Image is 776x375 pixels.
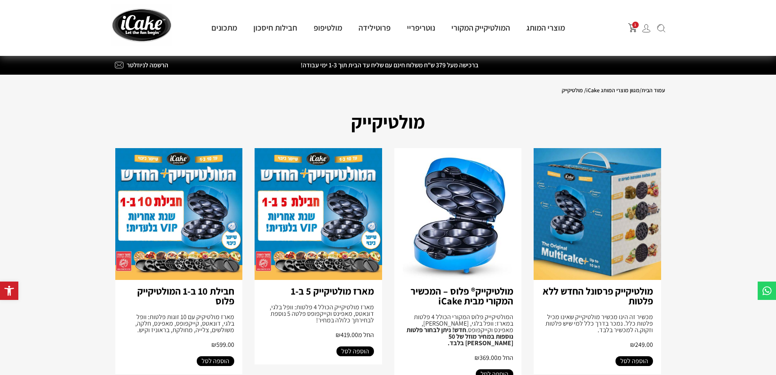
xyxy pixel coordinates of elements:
a: מתכונים [203,22,245,33]
div: מארז מולטיקייק הכולל 4 פלטות: וופל בלגי, דונאטס, מאפינס וקייקפופס פלטה 5 נוספת לבחירתך כלולה במחיר! [263,304,374,324]
span: 249.00 [630,340,653,349]
a: המולטיקייק המקורי [443,22,518,33]
a: מגוון מוצרי המותג iCake [586,87,640,94]
button: פתח עגלת קניות צדדית [628,23,637,32]
span: 1 [632,22,639,28]
a: פרוטילידה [350,22,399,33]
span: ₪ [211,340,216,349]
span: הוספה לסל [620,356,648,366]
span: הוספה לסל [202,356,229,366]
div: מכשיר זה הינו מכשיר מולטיקייק שאינו מכיל פלטות כלל. נמכר בדרך כלל למי שיש פלטות וזקוק.ה למכשיר בלבד. [542,314,653,333]
span: ₪ [630,340,635,349]
span: ₪ [336,331,341,339]
h1: מולטיקייק [111,107,665,136]
a: נוטריפריי [399,22,443,33]
h2: החל מ [263,332,374,338]
h2: החל מ [402,355,514,361]
a: הוספה לסל [336,346,374,356]
a: חבילות חיסכון [245,22,306,33]
div: המולטיקייק פלוס המקורי הכולל 4 פלטות במארז: וופל בלגי, [PERSON_NAME], מאפינס וקייקפופס. [402,314,514,346]
a: מולטיקייק® פלוס – המכשיר המקורי מבית iCake [411,284,513,307]
a: הרשמה לניוזלטר [127,61,168,69]
span: 599.00 [211,340,234,349]
nav: Breadcrumb [111,87,665,93]
a: הוספה לסל [616,356,653,366]
a: מוצרי המותג [518,22,573,33]
span: הוספה לסל [341,346,369,356]
a: עמוד הבית [642,87,665,94]
div: מארז מולטיקיק עם 10 זוגות פלטות: וופל בלגי, דונאטס, קייקפופס, מאפינס, חלקה, משולשים, צלייה, מחולק... [123,314,235,333]
strong: חדש! ניתן לבחור פלטות נוספות במחיר מוזל של 50 [PERSON_NAME] בלבד. [407,326,513,347]
a: הוספה לסל [197,356,234,366]
span: 419.00 [336,331,358,339]
a: מארז מולטיקייק 5 ב-1 [291,284,374,297]
img: shopping-cart.png [628,23,637,32]
a: מולטיפופ [306,22,350,33]
a: מולטיקייק פרסונל החדש ללא פלטות [543,284,653,307]
a: חבילת 10 ב-1 המולטיקייק פלוס [137,284,234,307]
h2: ברכישה מעל 379 ש"ח משלוח חינם עם שליח עד הבית תוך 1-3 ימי עבודה! [231,62,549,69]
span: 369.00 [475,353,497,362]
span: ₪ [475,353,479,362]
